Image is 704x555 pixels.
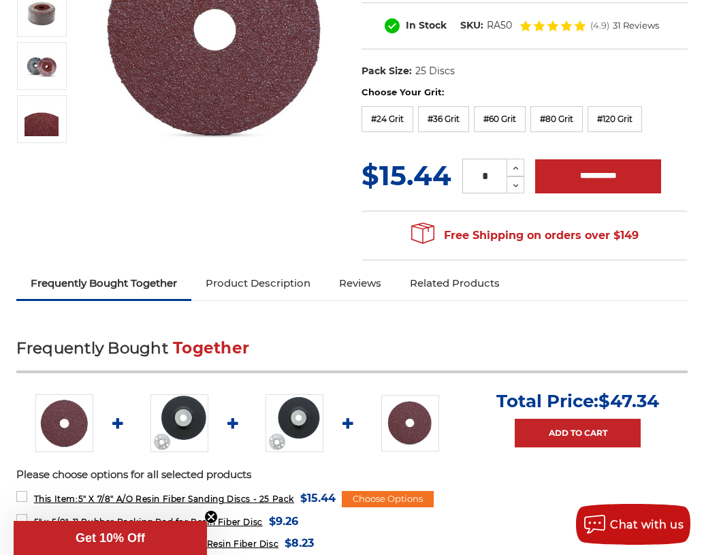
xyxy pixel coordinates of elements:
span: $47.34 [598,390,659,412]
dd: RA50 [487,18,512,33]
span: 5" X 7/8" A/O Resin Fiber Sanding Discs - 25 Pack [34,494,294,504]
img: 5" X 7/8" A/O Resin Fiber Sanding Discs - 25 Pack [25,49,59,83]
img: 5 inch aluminum oxide resin fiber disc [35,394,93,452]
a: Frequently Bought Together [16,268,191,298]
div: Get 10% OffClose teaser [14,521,207,555]
span: Get 10% Off [76,531,145,545]
span: Together [173,338,249,358]
label: Choose Your Grit: [362,86,688,99]
dt: Pack Size: [362,64,412,78]
dt: SKU: [460,18,483,33]
span: $15.44 [362,159,451,192]
span: $15.44 [300,489,336,507]
span: $8.23 [285,534,314,552]
dd: 25 Discs [415,64,455,78]
a: Add to Cart [515,419,641,447]
span: Free Shipping on orders over $149 [411,222,639,249]
p: Total Price: [496,390,659,412]
a: Reviews [325,268,396,298]
button: Close teaser [204,510,218,524]
strong: This Item: [34,494,78,504]
span: 5" x 5/8"-11 Rubber Backing Pad for Resin Fiber Disc [34,517,263,527]
img: 5" X 7/8" A/O Resin Fiber Sanding Discs - 25 Pack [25,102,59,136]
p: Please choose options for all selected products [16,467,688,483]
span: Chat with us [610,518,684,531]
a: Product Description [191,268,325,298]
a: Related Products [396,268,514,298]
span: $9.26 [269,512,298,530]
span: In Stock [406,19,447,31]
span: 31 Reviews [613,21,659,30]
span: Frequently Bought [16,338,168,358]
div: Choose Options [342,491,434,507]
button: Chat with us [576,504,690,545]
span: (4.9) [590,21,609,30]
